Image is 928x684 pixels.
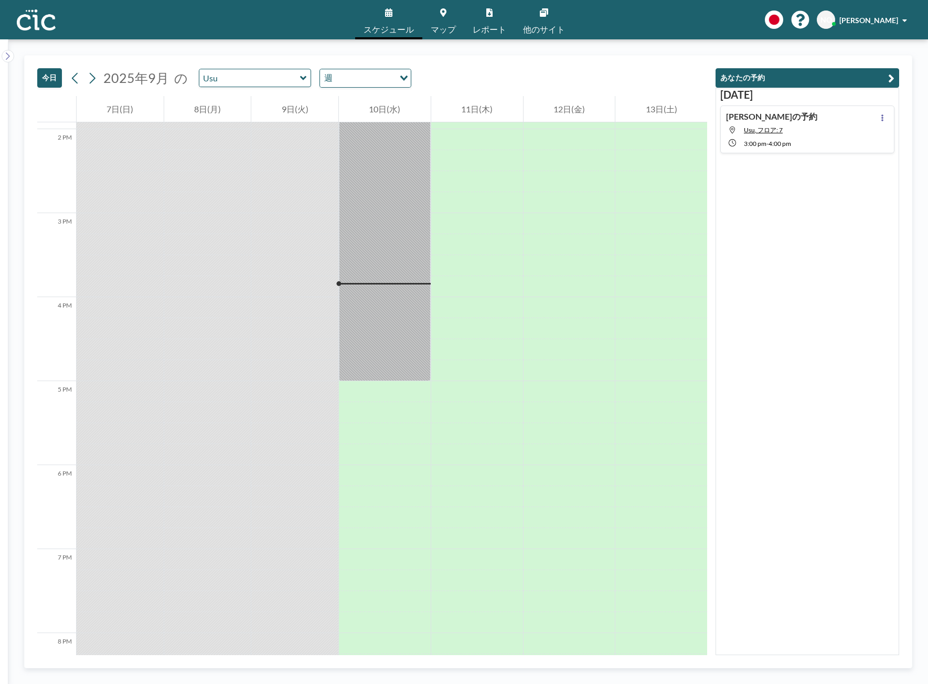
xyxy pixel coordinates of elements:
[199,69,300,87] input: Usu
[766,140,769,148] span: -
[726,111,817,122] h4: [PERSON_NAME]の予約
[339,96,431,122] div: 10日(水)
[524,96,615,122] div: 12日(金)
[364,25,414,34] span: スケジュール
[37,549,76,633] div: 7 PM
[37,213,76,297] div: 3 PM
[37,68,62,88] button: 今日
[720,88,894,101] h3: [DATE]
[174,70,188,86] span: の
[103,70,169,86] span: 2025年9月
[820,15,832,25] span: NO
[473,25,506,34] span: レポート
[744,126,783,134] span: Usu, フロア: 7
[164,96,251,122] div: 8日(月)
[77,96,164,122] div: 7日(日)
[839,16,898,25] span: [PERSON_NAME]
[615,96,707,122] div: 13日(土)
[716,68,899,88] button: あなたの予約
[336,71,393,85] input: Search for option
[769,140,791,148] span: 4:00 PM
[320,69,411,87] div: Search for option
[431,25,456,34] span: マップ
[322,71,335,85] span: 週
[251,96,338,122] div: 9日(火)
[37,129,76,213] div: 2 PM
[37,381,76,465] div: 5 PM
[523,25,565,34] span: 他のサイト
[17,9,56,30] img: organization-logo
[37,465,76,549] div: 6 PM
[431,96,523,122] div: 11日(木)
[37,297,76,381] div: 4 PM
[744,140,766,148] span: 3:00 PM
